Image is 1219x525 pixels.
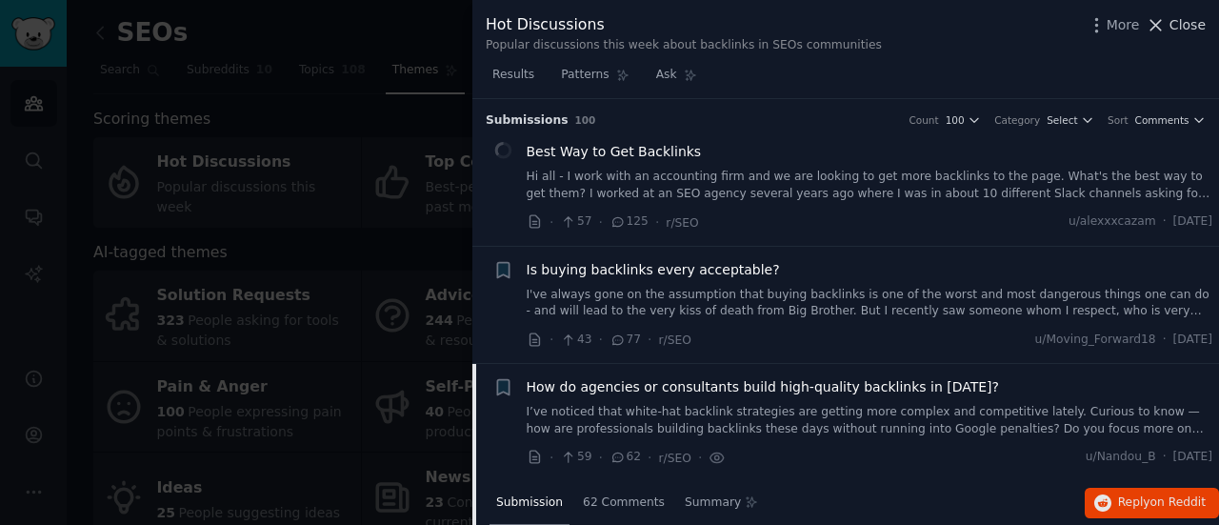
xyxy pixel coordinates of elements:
[527,142,702,162] a: Best Way to Get Backlinks
[1086,449,1156,466] span: u/Nandou_B
[1047,113,1094,127] button: Select
[649,60,704,99] a: Ask
[1035,332,1156,349] span: u/Moving_Forward18
[994,113,1040,127] div: Category
[1173,213,1212,231] span: [DATE]
[1163,213,1167,231] span: ·
[1085,488,1219,518] button: Replyon Reddit
[1107,15,1140,35] span: More
[560,213,591,231] span: 57
[648,448,651,468] span: ·
[1135,113,1206,127] button: Comments
[527,377,1000,397] a: How do agencies or consultants build high-quality backlinks in [DATE]?
[656,67,677,84] span: Ask
[1173,332,1212,349] span: [DATE]
[527,260,780,280] a: Is buying backlinks every acceptable?
[1163,332,1167,349] span: ·
[609,332,641,349] span: 77
[609,449,641,466] span: 62
[666,216,698,230] span: r/SEO
[486,13,882,37] div: Hot Discussions
[698,448,702,468] span: ·
[1118,495,1206,512] span: Reply
[550,448,553,468] span: ·
[946,113,982,127] button: 100
[1163,449,1167,466] span: ·
[1173,449,1212,466] span: [DATE]
[1108,113,1129,127] div: Sort
[560,332,591,349] span: 43
[496,495,563,512] span: Submission
[1087,15,1140,35] button: More
[659,333,691,347] span: r/SEO
[655,212,659,232] span: ·
[486,60,541,99] a: Results
[599,212,603,232] span: ·
[909,113,938,127] div: Count
[1069,213,1156,231] span: u/alexxxcazam
[1150,495,1206,509] span: on Reddit
[599,330,603,350] span: ·
[550,212,553,232] span: ·
[486,112,569,130] span: Submission s
[583,495,665,512] span: 62 Comments
[946,113,965,127] span: 100
[659,452,691,465] span: r/SEO
[550,330,553,350] span: ·
[685,495,741,512] span: Summary
[492,67,534,84] span: Results
[648,330,651,350] span: ·
[527,404,1213,437] a: I’ve noticed that white-hat backlink strategies are getting more complex and competitive lately. ...
[527,169,1213,202] a: Hi all - I work with an accounting firm and we are looking to get more backlinks to the page. Wha...
[599,448,603,468] span: ·
[1047,113,1077,127] span: Select
[554,60,635,99] a: Patterns
[486,37,882,54] div: Popular discussions this week about backlinks in SEOs communities
[1135,113,1189,127] span: Comments
[1169,15,1206,35] span: Close
[609,213,649,231] span: 125
[527,287,1213,320] a: I've always gone on the assumption that buying backlinks is one of the worst and most dangerous t...
[561,67,609,84] span: Patterns
[1146,15,1206,35] button: Close
[560,449,591,466] span: 59
[575,114,596,126] span: 100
